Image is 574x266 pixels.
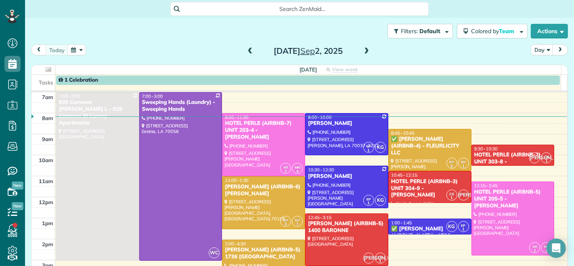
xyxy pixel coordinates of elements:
[391,220,412,226] span: 1:00 - 1:45
[544,244,549,249] span: MM
[459,163,469,170] small: 1
[225,177,248,183] span: 11:00 - 1:30
[224,247,303,260] div: [PERSON_NAME] (AIRBNB-5) 1736 [GEOGRAPHIC_DATA]
[446,221,457,232] span: KG
[363,253,374,264] span: [PERSON_NAME]
[308,215,331,220] span: 12:45 - 3:15
[367,144,371,148] span: EP
[447,194,457,202] small: 1
[308,220,386,234] div: [PERSON_NAME] (AIRBNB-5) 1400 BARONNE
[553,44,568,55] button: next
[295,218,300,222] span: KP
[474,183,498,188] span: 11:15 - 2:45
[12,202,23,210] span: New
[258,46,359,55] h2: [DATE] 2, 2025
[283,218,288,222] span: KP
[59,77,98,83] span: 1 Celebration
[12,182,23,190] span: New
[391,172,417,178] span: 10:45 - 12:15
[59,93,80,99] span: 7:00 - 3:00
[474,152,552,172] div: HOTEL PERLE (AIRBNB-2) UNIT 303-8 - [PERSON_NAME]
[42,241,53,247] span: 2pm
[39,157,53,163] span: 10am
[532,244,537,249] span: AR
[544,154,549,159] span: CG
[547,239,566,258] div: Open Intercom Messenger
[391,226,469,253] div: ✅ [PERSON_NAME] (AIRBNB-1) KEY - 1706 [GEOGRAPHIC_DATA] AV. - FLEURLICITY LLC
[391,178,469,199] div: HOTEL PERLE (AIRBNB-3) UNIT 304-9 - [PERSON_NAME]
[332,66,358,73] span: View week
[42,115,53,121] span: 8am
[281,168,291,175] small: 2
[46,44,68,55] button: today
[225,241,246,247] span: 2:00 - 4:30
[283,165,288,169] span: AR
[383,24,453,38] a: Filters: Default
[531,44,553,55] button: Day
[447,163,457,170] small: 3
[461,160,466,164] span: KP
[300,46,315,56] span: Sep
[474,146,498,152] span: 9:30 - 10:30
[42,220,53,226] span: 1pm
[459,226,469,233] small: 1
[391,130,415,136] span: 8:45 - 10:45
[449,192,454,196] span: CG
[308,120,386,127] div: [PERSON_NAME]
[529,152,540,163] span: [PERSON_NAME]
[308,167,334,173] span: 10:30 - 12:30
[419,27,441,35] span: Default
[39,178,53,184] span: 11am
[461,223,466,228] span: EP
[531,24,568,38] button: Actions
[42,136,53,142] span: 9am
[367,197,371,201] span: EP
[388,24,453,38] button: Filters: Default
[300,66,317,73] span: [DATE]
[474,189,552,209] div: HOTEL PERLE (AIRBNB-5) UNIT 205-5 - [PERSON_NAME]
[281,220,291,228] small: 3
[142,99,220,113] div: Sweeping Hands (Laundry) - Sweeping Hands
[39,199,53,205] span: 12pm
[295,165,300,169] span: MM
[31,44,46,55] button: prev
[225,114,248,120] span: 8:00 - 11:00
[541,157,551,165] small: 1
[224,120,303,141] div: HOTEL PERLE (AIRBNB-7) UNIT 203-4 - [PERSON_NAME]
[378,255,383,259] span: CG
[449,160,454,164] span: KP
[292,220,302,228] small: 1
[364,199,374,207] small: 1
[471,27,517,35] span: Colored by
[292,168,302,175] small: 4
[375,195,386,206] span: KG
[142,93,163,99] span: 7:00 - 3:00
[308,173,386,180] div: [PERSON_NAME]
[541,247,551,255] small: 4
[364,147,374,154] small: 1
[224,184,303,197] div: [PERSON_NAME] (AIRBNB-6) [PERSON_NAME]
[457,24,528,38] button: Colored byTeam
[375,142,386,153] span: KG
[42,94,53,100] span: 7am
[391,136,469,156] div: ✅ [PERSON_NAME] (AIRBNB-4) - FLEURLICITY LLC
[59,99,137,127] div: 925 Common [PERSON_NAME] L - 925 Common St Luxury Apartments
[530,247,540,255] small: 2
[375,258,385,265] small: 1
[308,114,331,120] span: 8:00 - 10:00
[401,27,418,35] span: Filters:
[458,190,469,201] span: [PERSON_NAME]
[209,247,220,258] span: WC
[499,27,515,35] span: Team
